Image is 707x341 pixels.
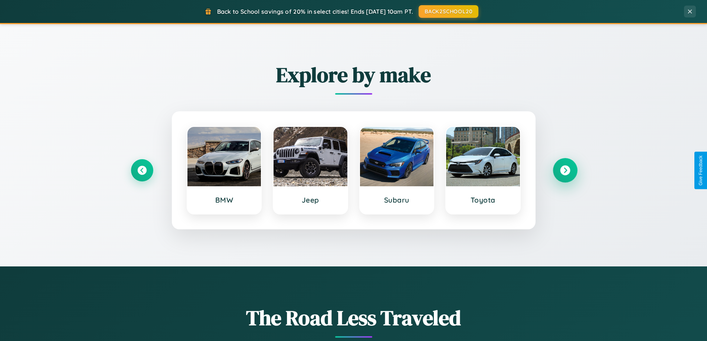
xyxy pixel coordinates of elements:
[131,304,576,332] h1: The Road Less Traveled
[367,196,426,204] h3: Subaru
[195,196,254,204] h3: BMW
[454,196,513,204] h3: Toyota
[217,8,413,15] span: Back to School savings of 20% in select cities! Ends [DATE] 10am PT.
[698,155,703,186] div: Give Feedback
[419,5,478,18] button: BACK2SCHOOL20
[131,60,576,89] h2: Explore by make
[281,196,340,204] h3: Jeep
